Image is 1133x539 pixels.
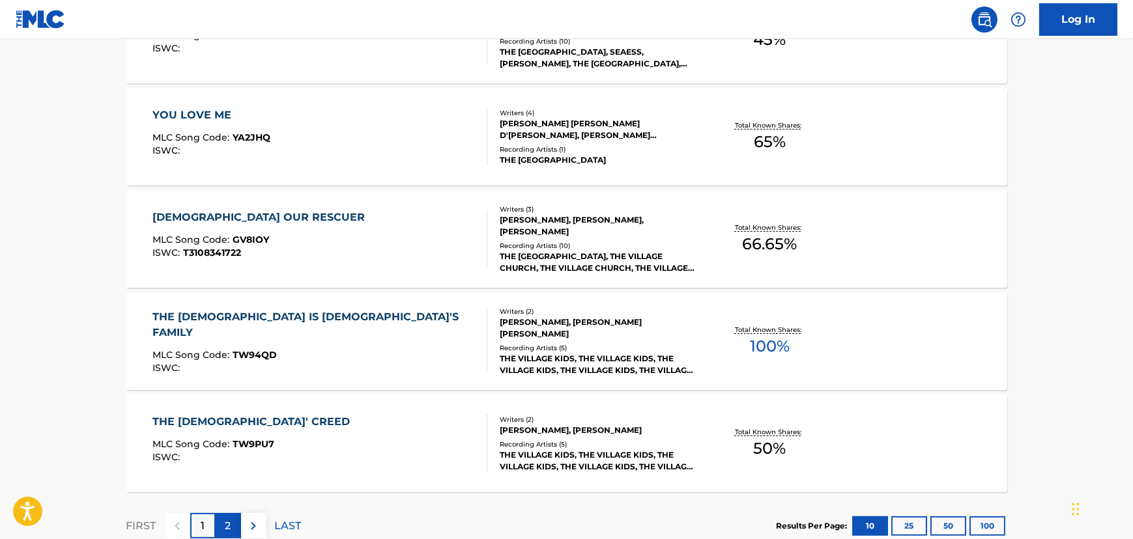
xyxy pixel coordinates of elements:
[126,190,1007,288] a: [DEMOGRAPHIC_DATA] OUR RESCUERMLC Song Code:GV8IOYISWC:T3108341722Writers (3)[PERSON_NAME], [PERS...
[246,518,261,534] img: right
[500,439,696,449] div: Recording Artists ( 5 )
[1072,490,1080,529] div: Drag
[500,118,696,141] div: [PERSON_NAME] [PERSON_NAME] D'[PERSON_NAME], [PERSON_NAME] [PERSON_NAME] [PERSON_NAME]
[1005,7,1031,33] div: Help
[126,88,1007,186] a: YOU LOVE MEMLC Song Code:YA2JHQISWC:Writers (4)[PERSON_NAME] [PERSON_NAME] D'[PERSON_NAME], [PERS...
[500,145,696,154] div: Recording Artists ( 1 )
[500,343,696,353] div: Recording Artists ( 5 )
[152,247,183,258] span: ISWC :
[1039,3,1117,36] a: Log In
[969,516,1005,536] button: 100
[1068,477,1133,539] iframe: Chat Widget
[233,234,269,245] span: GV8IOY
[500,424,696,436] div: [PERSON_NAME], [PERSON_NAME]
[735,427,805,437] p: Total Known Shares:
[500,251,696,274] div: THE [GEOGRAPHIC_DATA], THE VILLAGE CHURCH, THE VILLAGE CHURCH, THE VILLAGE CHURCH, THE VILLAGE CH...
[735,223,805,232] p: Total Known Shares:
[891,516,927,536] button: 25
[977,12,992,27] img: search
[500,214,696,238] div: [PERSON_NAME], [PERSON_NAME], [PERSON_NAME]
[753,437,786,460] span: 50 %
[152,145,183,156] span: ISWC :
[777,520,851,532] p: Results Per Page:
[500,241,696,251] div: Recording Artists ( 10 )
[500,108,696,118] div: Writers ( 4 )
[152,414,356,430] div: THE [DEMOGRAPHIC_DATA]' CREED
[152,451,183,463] span: ISWC :
[152,438,233,450] span: MLC Song Code :
[500,46,696,70] div: THE [GEOGRAPHIC_DATA], SEAESS, [PERSON_NAME], THE [GEOGRAPHIC_DATA], THE VILLAGE CHURCH, THE VILL...
[233,349,277,361] span: TW94QD
[225,518,231,534] p: 2
[735,325,805,335] p: Total Known Shares:
[500,36,696,46] div: Recording Artists ( 10 )
[152,234,233,245] span: MLC Song Code :
[152,349,233,361] span: MLC Song Code :
[16,10,66,29] img: MLC Logo
[852,516,888,536] button: 10
[126,518,156,534] p: FIRST
[500,154,696,166] div: THE [GEOGRAPHIC_DATA]
[735,120,805,130] p: Total Known Shares:
[500,415,696,424] div: Writers ( 2 )
[183,247,241,258] span: T3108341722
[152,107,270,123] div: YOU LOVE ME
[275,518,302,534] p: LAST
[126,394,1007,492] a: THE [DEMOGRAPHIC_DATA]' CREEDMLC Song Code:TW9PU7ISWC:Writers (2)[PERSON_NAME], [PERSON_NAME]Reco...
[500,204,696,214] div: Writers ( 3 )
[754,130,786,154] span: 65 %
[930,516,966,536] button: 50
[500,353,696,376] div: THE VILLAGE KIDS, THE VILLAGE KIDS, THE VILLAGE KIDS, THE VILLAGE KIDS, THE VILLAGE KIDS
[152,131,233,143] span: MLC Song Code :
[500,316,696,340] div: [PERSON_NAME], [PERSON_NAME] [PERSON_NAME]
[742,232,797,256] span: 66.65 %
[1011,12,1026,27] img: help
[201,518,205,534] p: 1
[750,335,790,358] span: 100 %
[152,362,183,374] span: ISWC :
[753,28,786,51] span: 45 %
[500,449,696,473] div: THE VILLAGE KIDS, THE VILLAGE KIDS, THE VILLAGE KIDS, THE VILLAGE KIDS, THE VILLAGE KIDS
[971,7,997,33] a: Public Search
[500,307,696,316] div: Writers ( 2 )
[152,42,183,54] span: ISWC :
[126,292,1007,390] a: THE [DEMOGRAPHIC_DATA] IS [DEMOGRAPHIC_DATA]'S FAMILYMLC Song Code:TW94QDISWC:Writers (2)[PERSON_...
[233,438,274,450] span: TW9PU7
[152,309,476,340] div: THE [DEMOGRAPHIC_DATA] IS [DEMOGRAPHIC_DATA]'S FAMILY
[233,131,270,143] span: YA2JHQ
[152,210,371,225] div: [DEMOGRAPHIC_DATA] OUR RESCUER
